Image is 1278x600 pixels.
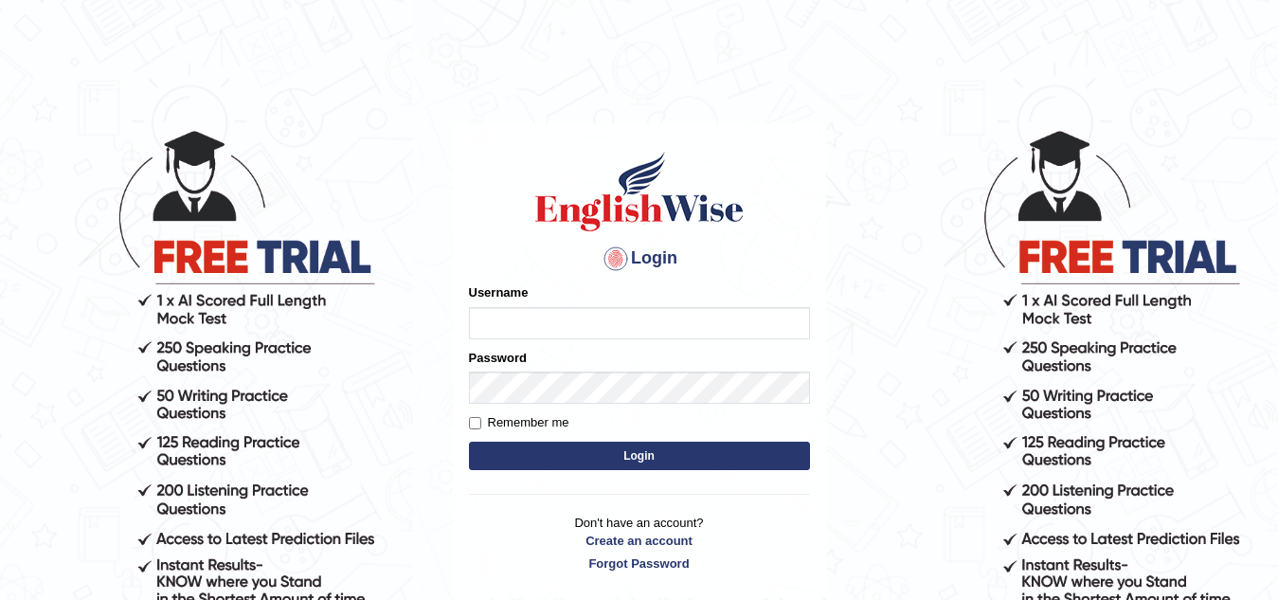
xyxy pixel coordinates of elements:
[469,532,810,550] a: Create an account
[469,555,810,573] a: Forgot Password
[469,514,810,573] p: Don't have an account?
[531,149,747,234] img: Logo of English Wise sign in for intelligent practice with AI
[469,442,810,470] button: Login
[469,417,481,429] input: Remember me
[469,244,810,274] h4: Login
[469,283,529,301] label: Username
[469,413,569,432] label: Remember me
[469,349,527,367] label: Password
